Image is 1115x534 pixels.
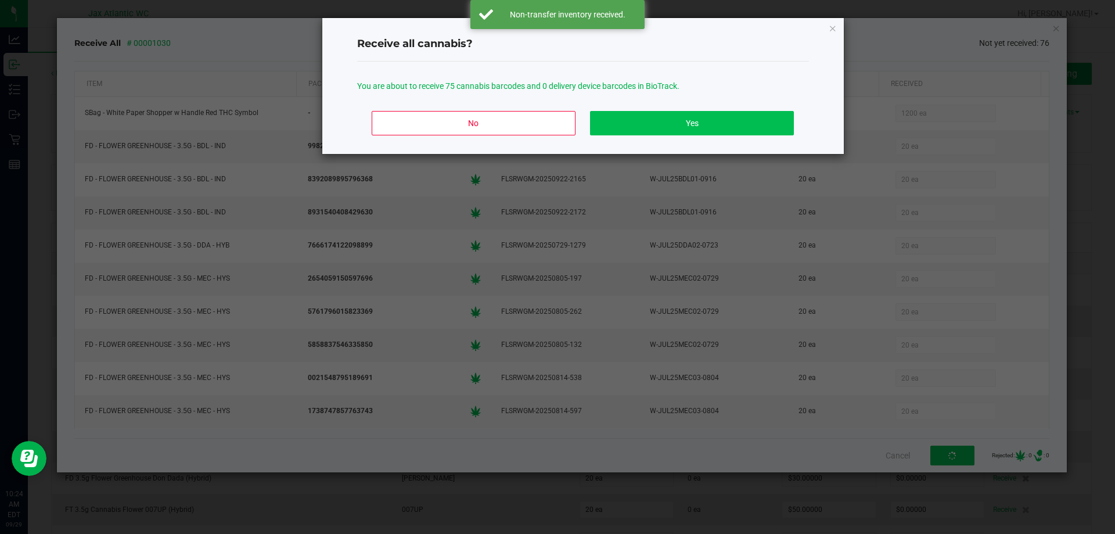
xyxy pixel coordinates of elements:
[829,21,837,35] button: Close
[357,80,809,92] p: You are about to receive 75 cannabis barcodes and 0 delivery device barcodes in BioTrack.
[499,9,636,20] div: Non-transfer inventory received.
[12,441,46,476] iframe: Resource center
[590,111,793,135] button: Yes
[357,37,809,52] h4: Receive all cannabis?
[372,111,575,135] button: No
